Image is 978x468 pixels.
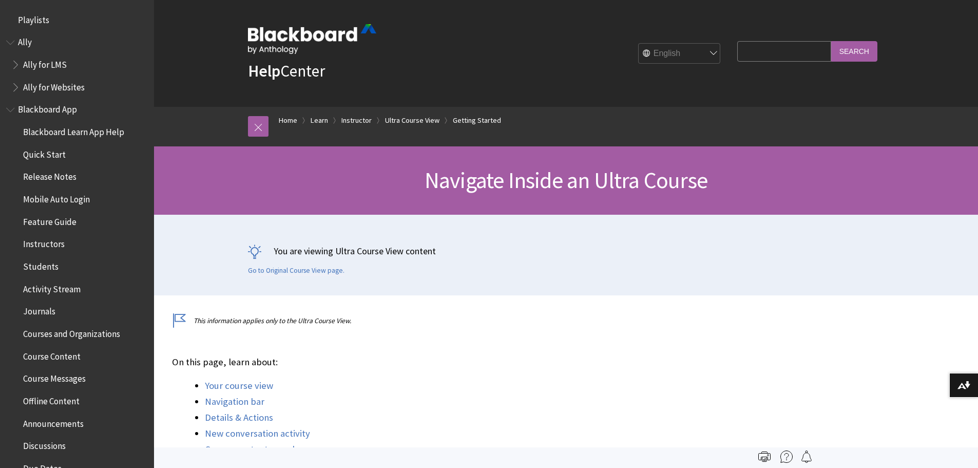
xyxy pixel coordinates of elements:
[385,114,439,127] a: Ultra Course View
[172,316,809,326] p: This information applies only to the Ultra Course View.
[23,191,90,204] span: Mobile Auto Login
[831,41,877,61] input: Search
[18,101,77,115] span: Blackboard App
[172,355,809,369] p: On this page, learn about:
[23,280,81,294] span: Activity Stream
[23,348,81,362] span: Course Content
[248,61,325,81] a: HelpCenter
[248,245,885,257] p: You are viewing Ultra Course View content
[23,146,66,160] span: Quick Start
[453,114,501,127] a: Getting Started
[23,169,76,182] span: Release Notes
[23,79,85,92] span: Ally for Websites
[18,34,32,48] span: Ally
[6,34,148,96] nav: Book outline for Anthology Ally Help
[23,415,84,429] span: Announcements
[205,380,273,392] a: Your course view
[425,166,707,194] span: Navigate Inside an Ultra Course
[758,451,771,463] img: Print
[780,451,793,463] img: More help
[205,427,310,440] a: New conversation activity
[23,56,67,70] span: Ally for LMS
[23,123,124,137] span: Blackboard Learn App Help
[205,411,273,424] a: Details & Actions
[6,11,148,29] nav: Book outline for Playlists
[248,61,280,81] strong: Help
[341,114,372,127] a: Instructor
[205,396,264,408] a: Navigation bar
[23,392,80,406] span: Offline Content
[23,258,59,272] span: Students
[248,266,344,275] a: Go to Original Course View page.
[23,325,120,339] span: Courses and Organizations
[639,44,721,64] select: Site Language Selector
[23,303,55,317] span: Journals
[311,114,328,127] a: Learn
[23,370,86,384] span: Course Messages
[205,443,297,456] a: Course content search
[23,213,76,227] span: Feature Guide
[279,114,297,127] a: Home
[23,236,65,250] span: Instructors
[248,24,376,54] img: Blackboard by Anthology
[800,451,813,463] img: Follow this page
[23,437,66,451] span: Discussions
[18,11,49,25] span: Playlists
